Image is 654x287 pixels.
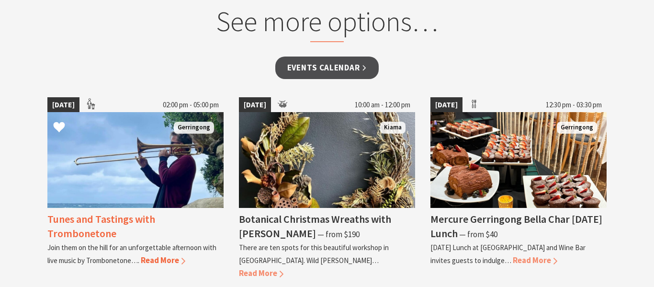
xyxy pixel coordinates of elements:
span: 02:00 pm - 05:00 pm [158,97,224,113]
span: 10:00 am - 12:00 pm [350,97,415,113]
p: There are ten spots for this beautiful workshop in [GEOGRAPHIC_DATA]. Wild [PERSON_NAME]… [239,243,389,265]
span: ⁠— from $190 [317,229,360,240]
a: [DATE] 02:00 pm - 05:00 pm Trombonetone Gerringong Tunes and Tastings with Trombonetone Join them... [47,97,224,280]
button: Click to Favourite Tunes and Tastings with Trombonetone [44,112,75,144]
h4: Tunes and Tastings with Trombonetone [47,212,155,240]
h4: Botanical Christmas Wreaths with [PERSON_NAME] [239,212,391,240]
h4: Mercure Gerringong Bella Char [DATE] Lunch [430,212,602,240]
a: [DATE] 10:00 am - 12:00 pm Botanical Wreath Kiama Botanical Christmas Wreaths with [PERSON_NAME] ... [239,97,415,280]
a: Events Calendar [275,57,379,79]
img: Christmas Day Lunch Buffet at Bella Char [430,112,607,208]
span: ⁠— from $40 [459,229,497,240]
span: Read More [141,255,185,265]
p: Join them on the hill for an unforgettable afternoon with live music by Trombonetone…. [47,243,216,265]
span: 12:30 pm - 03:30 pm [541,97,607,113]
p: [DATE] Lunch at [GEOGRAPHIC_DATA] and Wine Bar invites guests to indulge… [430,243,586,265]
a: [DATE] 12:30 pm - 03:30 pm Christmas Day Lunch Buffet at Bella Char Gerringong Mercure Gerringong... [430,97,607,280]
span: [DATE] [430,97,462,113]
span: Gerringong [174,122,214,134]
span: Gerringong [557,122,597,134]
span: [DATE] [239,97,271,113]
h2: See more options… [145,5,510,42]
img: Botanical Wreath [239,112,415,208]
span: Read More [239,268,283,278]
span: Kiama [380,122,406,134]
span: Read More [513,255,557,265]
img: Trombonetone [47,112,224,208]
span: [DATE] [47,97,79,113]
